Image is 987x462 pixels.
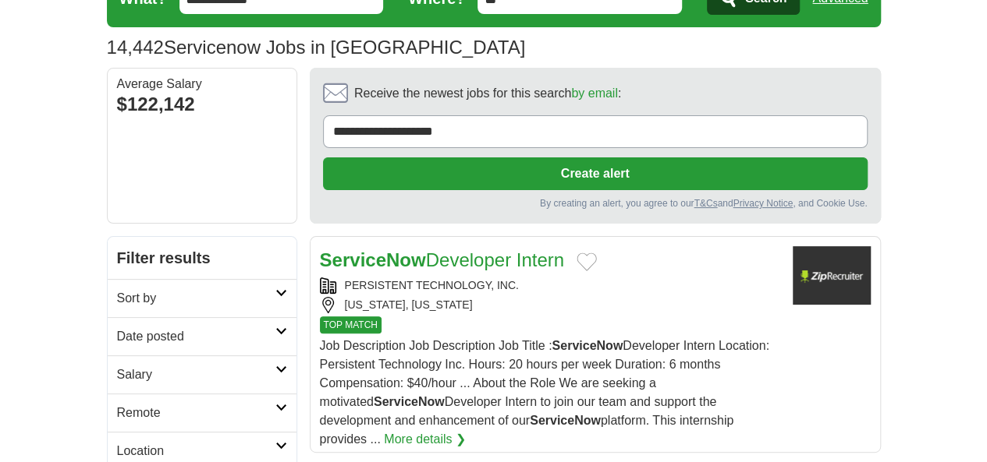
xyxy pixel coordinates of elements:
[108,393,296,432] a: Remote
[108,237,296,279] h2: Filter results
[320,316,382,333] span: TOP MATCH
[117,90,287,118] div: $122,142
[117,365,275,384] h2: Salary
[552,339,623,352] strong: ServiceNow
[117,404,275,422] h2: Remote
[107,34,164,62] span: 14,442
[530,414,601,427] strong: ServiceNow
[320,297,780,313] div: [US_STATE], [US_STATE]
[374,395,445,408] strong: ServiceNow
[320,249,565,270] a: ServiceNowDeveloper Intern
[694,198,717,209] a: T&Cs
[323,157,868,190] button: Create alert
[320,249,426,270] strong: ServiceNow
[733,198,793,209] a: Privacy Notice
[117,78,287,90] div: Average Salary
[117,327,275,346] h2: Date posted
[107,37,526,58] h1: Servicenow Jobs in [GEOGRAPHIC_DATA]
[108,279,296,317] a: Sort by
[384,430,466,449] a: More details ❯
[117,289,275,308] h2: Sort by
[108,355,296,393] a: Salary
[577,252,597,271] button: Add to favorite jobs
[354,84,621,103] span: Receive the newest jobs for this search :
[320,339,769,446] span: Job Description Job Description Job Title : Developer Intern Location: Persistent Technology Inc....
[108,317,296,355] a: Date posted
[117,442,275,460] h2: Location
[320,277,780,294] div: PERSISTENT TECHNOLOGY, INC.
[571,86,618,100] a: by email
[793,246,871,305] img: Company logo
[323,196,868,210] div: By creating an alert, you agree to our and , and Cookie Use.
